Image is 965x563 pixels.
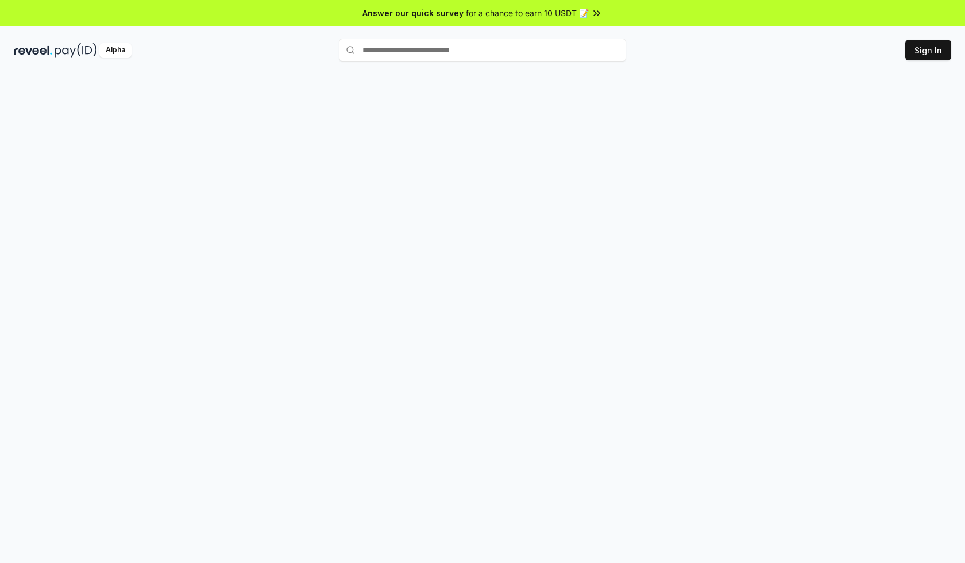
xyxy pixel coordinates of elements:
[905,40,951,60] button: Sign In
[99,43,132,58] div: Alpha
[362,7,464,19] span: Answer our quick survey
[466,7,589,19] span: for a chance to earn 10 USDT 📝
[55,43,97,58] img: pay_id
[14,43,52,58] img: reveel_dark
